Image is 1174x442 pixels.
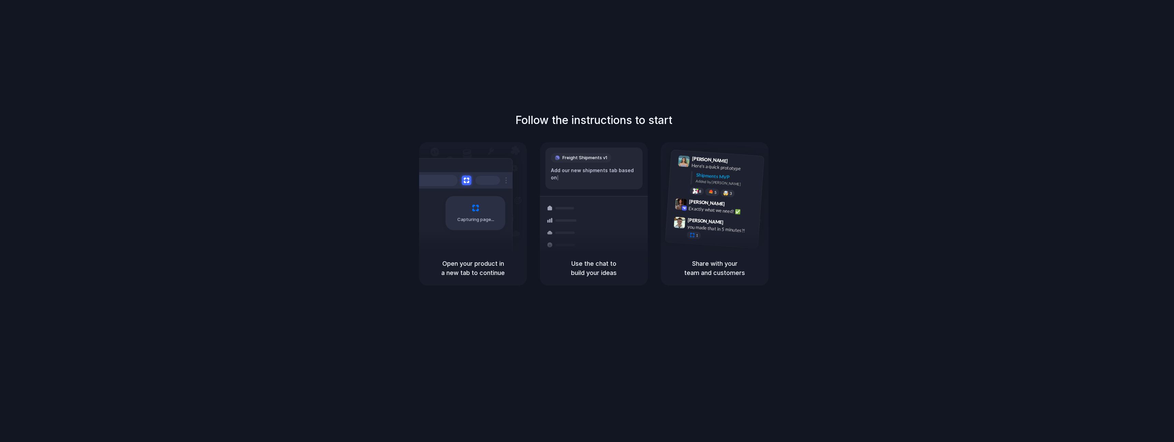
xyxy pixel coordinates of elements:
div: 🤯 [723,191,729,196]
div: you made that in 5 minutes?! [687,223,755,235]
span: 9:47 AM [726,219,740,227]
span: Capturing page [457,216,495,223]
span: Freight Shipments v1 [562,154,607,161]
span: [PERSON_NAME] [692,155,728,165]
span: | [557,175,559,180]
div: Exactly what we need! ✅ [688,205,757,217]
span: [PERSON_NAME] [689,198,725,208]
span: 8 [699,190,701,193]
div: Add our new shipments tab based on [551,167,637,181]
span: 3 [730,192,732,195]
span: 1 [696,234,698,237]
div: Here's a quick prototype [691,162,760,174]
div: Added by [PERSON_NAME] [696,178,758,188]
h5: Share with your team and customers [669,259,760,277]
span: 5 [714,191,717,194]
span: 9:42 AM [727,201,741,209]
div: Shipments MVP [696,171,759,183]
h1: Follow the instructions to start [515,112,672,128]
span: [PERSON_NAME] [688,216,724,226]
h5: Use the chat to build your ideas [548,259,640,277]
h5: Open your product in a new tab to continue [427,259,519,277]
span: 9:41 AM [730,158,744,166]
